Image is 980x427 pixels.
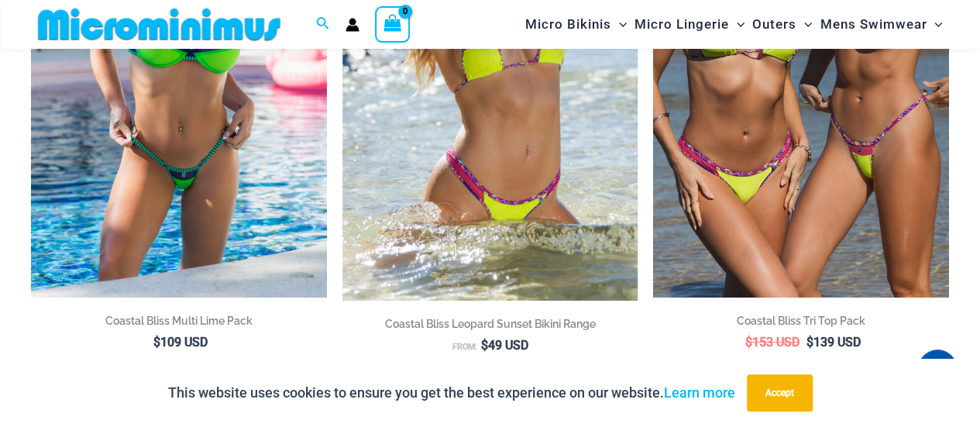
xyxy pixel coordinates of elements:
[342,316,638,337] a: Coastal Bliss Leopard Sunset Bikini Range
[375,6,411,42] a: View Shopping Cart, empty
[316,15,330,34] a: Search icon link
[729,5,744,44] span: Menu Toggle
[452,342,476,352] span: From:
[820,5,927,44] span: Mens Swimwear
[806,335,813,350] span: $
[611,5,627,44] span: Menu Toggle
[521,5,631,44] a: Micro BikinisMenu ToggleMenu Toggle
[153,335,160,350] span: $
[796,5,812,44] span: Menu Toggle
[634,5,729,44] span: Micro Lingerie
[745,335,752,350] span: $
[480,338,528,353] bdi: 49 USD
[631,5,748,44] a: Micro LingerieMenu ToggleMenu Toggle
[519,2,949,46] nav: Site Navigation
[745,335,799,350] bdi: 153 USD
[752,5,796,44] span: Outers
[31,313,327,329] h2: Coastal Bliss Multi Lime Pack
[168,381,735,405] p: This website uses cookies to ensure you get the best experience on our website.
[31,313,327,334] a: Coastal Bliss Multi Lime Pack
[32,7,287,42] img: MM SHOP LOGO FLAT
[927,5,942,44] span: Menu Toggle
[525,5,611,44] span: Micro Bikinis
[816,5,946,44] a: Mens SwimwearMenu ToggleMenu Toggle
[747,374,813,412] button: Accept
[748,5,816,44] a: OutersMenu ToggleMenu Toggle
[653,313,949,334] a: Coastal Bliss Tri Top Pack
[346,18,359,32] a: Account icon link
[342,316,638,332] h2: Coastal Bliss Leopard Sunset Bikini Range
[480,338,487,353] span: $
[664,384,735,401] a: Learn more
[153,335,208,350] bdi: 109 USD
[806,335,861,350] bdi: 139 USD
[653,313,949,329] h2: Coastal Bliss Tri Top Pack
